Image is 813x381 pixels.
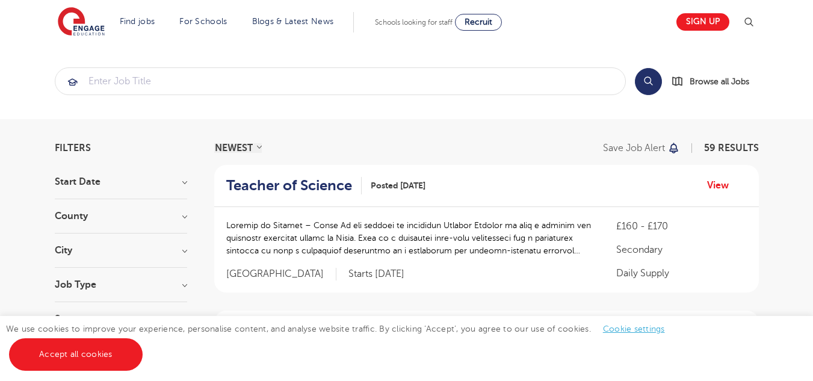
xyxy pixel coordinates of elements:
[616,266,746,280] p: Daily Supply
[676,13,729,31] a: Sign up
[55,67,626,95] div: Submit
[371,179,425,192] span: Posted [DATE]
[616,219,746,234] p: £160 - £170
[226,219,593,257] p: Loremip do Sitamet – Conse Ad eli seddoei te incididun Utlabor Etdolor ma aliq e adminim ven quis...
[55,246,187,255] h3: City
[226,177,352,194] h2: Teacher of Science
[55,280,187,290] h3: Job Type
[616,243,746,257] p: Secondary
[375,18,453,26] span: Schools looking for staff
[9,338,143,371] a: Accept all cookies
[252,17,334,26] a: Blogs & Latest News
[455,14,502,31] a: Recruit
[707,178,738,193] a: View
[55,143,91,153] span: Filters
[55,177,187,187] h3: Start Date
[55,211,187,221] h3: County
[603,324,665,333] a: Cookie settings
[704,143,759,153] span: 59 RESULTS
[120,17,155,26] a: Find jobs
[6,324,677,359] span: We use cookies to improve your experience, personalise content, and analyse website traffic. By c...
[603,143,681,153] button: Save job alert
[690,75,749,88] span: Browse all Jobs
[226,177,362,194] a: Teacher of Science
[465,17,492,26] span: Recruit
[348,268,404,280] p: Starts [DATE]
[635,68,662,95] button: Search
[55,314,187,324] h3: Sector
[58,7,105,37] img: Engage Education
[672,75,759,88] a: Browse all Jobs
[603,143,665,153] p: Save job alert
[179,17,227,26] a: For Schools
[55,68,625,94] input: Submit
[226,268,336,280] span: [GEOGRAPHIC_DATA]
